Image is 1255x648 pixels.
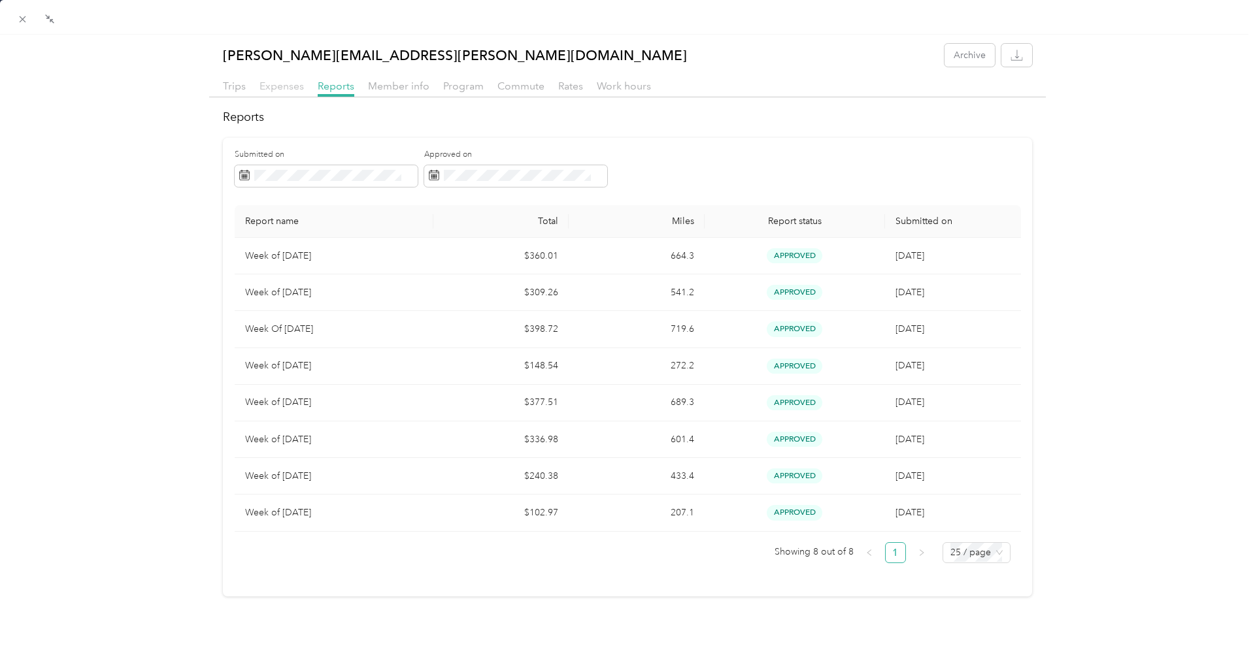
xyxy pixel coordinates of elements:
[895,397,924,408] span: [DATE]
[918,549,926,557] span: right
[767,505,822,520] span: approved
[433,274,569,311] td: $309.26
[245,469,423,483] p: Week of [DATE]
[767,468,822,483] span: approved
[895,250,924,261] span: [DATE]
[497,80,544,92] span: Commute
[223,44,687,67] p: [PERSON_NAME][EMAIL_ADDRESS][PERSON_NAME][DOMAIN_NAME]
[767,321,822,336] span: approved
[235,149,418,161] label: Submitted on
[859,542,880,563] button: left
[569,238,704,274] td: 664.3
[767,359,822,374] span: approved
[1182,575,1255,648] iframe: Everlance-gr Chat Button Frame
[569,311,704,348] td: 719.6
[945,44,995,67] button: Archive
[443,80,484,92] span: Program
[368,80,429,92] span: Member info
[895,434,924,445] span: [DATE]
[223,80,246,92] span: Trips
[895,507,924,518] span: [DATE]
[885,205,1020,238] th: Submitted on
[859,542,880,563] li: Previous Page
[235,205,433,238] th: Report name
[950,543,1003,562] span: 25 / page
[895,287,924,298] span: [DATE]
[569,421,704,458] td: 601.4
[433,458,569,494] td: $240.38
[943,542,1011,563] div: Page Size
[433,494,569,531] td: $102.97
[433,311,569,348] td: $398.72
[569,494,704,531] td: 207.1
[579,216,694,227] div: Miles
[245,506,423,520] p: Week of [DATE]
[715,216,875,227] span: Report status
[911,542,932,563] button: right
[259,80,304,92] span: Expenses
[767,248,822,263] span: approved
[245,395,423,410] p: Week of [DATE]
[895,323,924,334] span: [DATE]
[569,348,704,385] td: 272.2
[245,285,423,300] p: Week of [DATE]
[569,274,704,311] td: 541.2
[558,80,583,92] span: Rates
[767,395,822,410] span: approved
[885,542,906,563] li: 1
[433,421,569,458] td: $336.98
[245,359,423,373] p: Week of [DATE]
[569,385,704,421] td: 689.3
[433,348,569,385] td: $148.54
[245,249,423,263] p: Week of [DATE]
[775,542,854,562] span: Showing 8 out of 8
[318,80,354,92] span: Reports
[895,470,924,481] span: [DATE]
[433,385,569,421] td: $377.51
[865,549,873,557] span: left
[911,542,932,563] li: Next Page
[569,458,704,494] td: 433.4
[424,149,607,161] label: Approved on
[895,360,924,371] span: [DATE]
[767,432,822,447] span: approved
[444,216,558,227] div: Total
[886,543,905,562] a: 1
[597,80,651,92] span: Work hours
[223,108,1032,126] h2: Reports
[245,322,423,336] p: Week Of [DATE]
[245,432,423,447] p: Week of [DATE]
[767,285,822,300] span: approved
[433,238,569,274] td: $360.01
